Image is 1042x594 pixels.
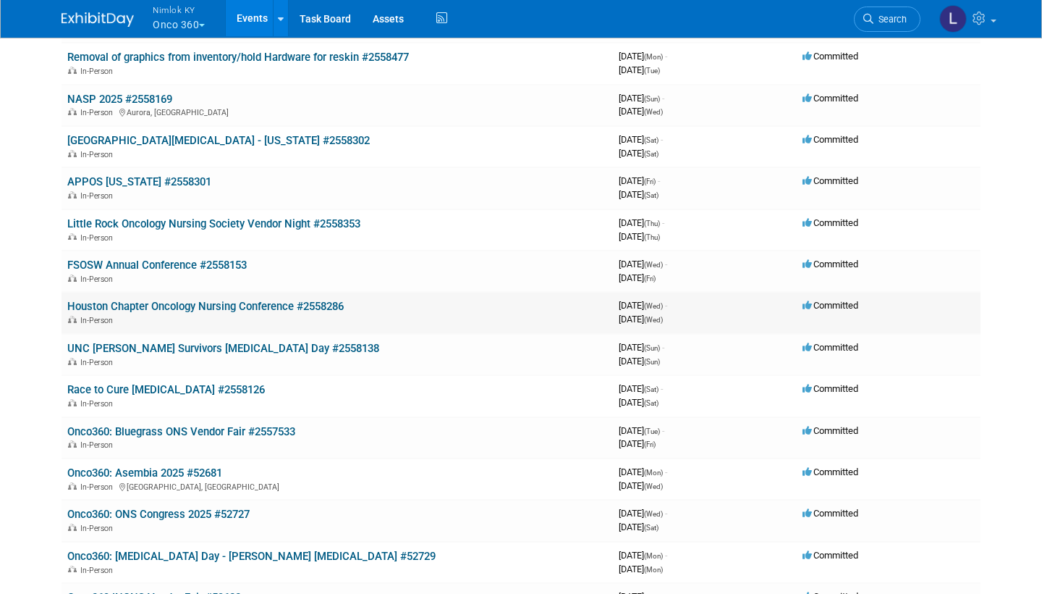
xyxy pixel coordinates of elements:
a: Houston Chapter Oncology Nursing Conference #2558286 [67,300,344,313]
img: In-Person Event [68,275,77,282]
span: (Thu) [644,233,660,241]
span: In-Person [80,524,117,533]
img: In-Person Event [68,233,77,240]
span: [DATE] [619,134,663,145]
a: Onco360: Asembia 2025 #52681 [67,467,222,480]
span: [DATE] [619,522,658,532]
span: - [665,259,667,269]
span: [DATE] [619,342,664,353]
span: (Sat) [644,385,658,393]
span: In-Person [80,275,117,284]
span: In-Person [80,440,117,450]
a: FSOSW Annual Conference #2558153 [67,259,247,272]
span: (Fri) [644,275,656,283]
a: APPOS [US_STATE] #2558301 [67,175,211,188]
span: Search [873,14,907,25]
span: (Sat) [644,524,658,532]
a: [GEOGRAPHIC_DATA][MEDICAL_DATA] - [US_STATE] #2558302 [67,134,370,147]
span: Committed [802,175,858,186]
img: In-Person Event [68,108,77,115]
span: In-Person [80,233,117,243]
img: In-Person Event [68,566,77,573]
img: Luc Schaefer [939,5,967,33]
a: Onco360: ONS Congress 2025 #52727 [67,508,250,521]
img: In-Person Event [68,524,77,531]
img: In-Person Event [68,67,77,74]
span: [DATE] [619,300,667,311]
img: In-Person Event [68,150,77,157]
span: Committed [802,383,858,394]
span: - [665,300,667,311]
span: (Fri) [644,440,656,448]
span: (Mon) [644,53,663,61]
a: Removal of graphics from inventory/hold Hardware for reskin #2558477 [67,51,409,64]
span: [DATE] [619,217,664,228]
span: (Thu) [644,219,660,227]
span: Committed [802,425,858,436]
span: (Sat) [644,136,658,144]
span: In-Person [80,150,117,159]
span: In-Person [80,566,117,575]
span: (Wed) [644,510,663,518]
span: [DATE] [619,480,663,491]
span: Committed [802,342,858,353]
span: Committed [802,51,858,62]
span: [DATE] [619,397,658,408]
span: (Wed) [644,302,663,310]
span: In-Person [80,482,117,492]
span: Committed [802,259,858,269]
span: [DATE] [619,550,667,561]
span: (Mon) [644,566,663,574]
span: (Wed) [644,108,663,116]
span: [DATE] [619,383,663,394]
img: ExhibitDay [62,12,134,27]
span: - [658,175,660,186]
span: [DATE] [619,272,656,283]
span: Committed [802,134,858,145]
span: In-Person [80,358,117,367]
span: - [665,508,667,519]
span: [DATE] [619,467,667,477]
div: [GEOGRAPHIC_DATA], [GEOGRAPHIC_DATA] [67,480,607,492]
span: Committed [802,467,858,477]
span: - [662,93,664,104]
span: (Fri) [644,177,656,185]
span: Committed [802,550,858,561]
img: In-Person Event [68,358,77,365]
span: (Wed) [644,261,663,269]
span: [DATE] [619,231,660,242]
span: - [665,550,667,561]
span: Nimlok KY [153,2,205,17]
span: [DATE] [619,314,663,325]
a: Little Rock Oncology Nursing Society Vendor Night #2558353 [67,217,360,230]
span: - [662,425,664,436]
a: NASP 2025 #2558169 [67,93,172,106]
span: In-Person [80,67,117,76]
img: In-Person Event [68,440,77,448]
span: (Sat) [644,191,658,199]
span: (Sun) [644,344,660,352]
span: [DATE] [619,106,663,117]
span: - [662,342,664,353]
span: In-Person [80,191,117,201]
span: (Wed) [644,482,663,490]
img: In-Person Event [68,482,77,490]
img: In-Person Event [68,399,77,406]
div: Aurora, [GEOGRAPHIC_DATA] [67,106,607,117]
span: - [665,467,667,477]
span: (Sat) [644,150,658,158]
a: Onco360: Bluegrass ONS Vendor Fair #2557533 [67,425,295,438]
img: In-Person Event [68,191,77,198]
span: (Sat) [644,399,658,407]
span: [DATE] [619,51,667,62]
span: [DATE] [619,438,656,449]
span: In-Person [80,108,117,117]
a: Search [854,7,920,32]
span: - [661,383,663,394]
a: UNC [PERSON_NAME] Survivors [MEDICAL_DATA] Day #2558138 [67,342,379,355]
span: - [662,217,664,228]
span: - [665,51,667,62]
span: [DATE] [619,93,664,104]
span: Committed [802,300,858,311]
span: (Sun) [644,358,660,366]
